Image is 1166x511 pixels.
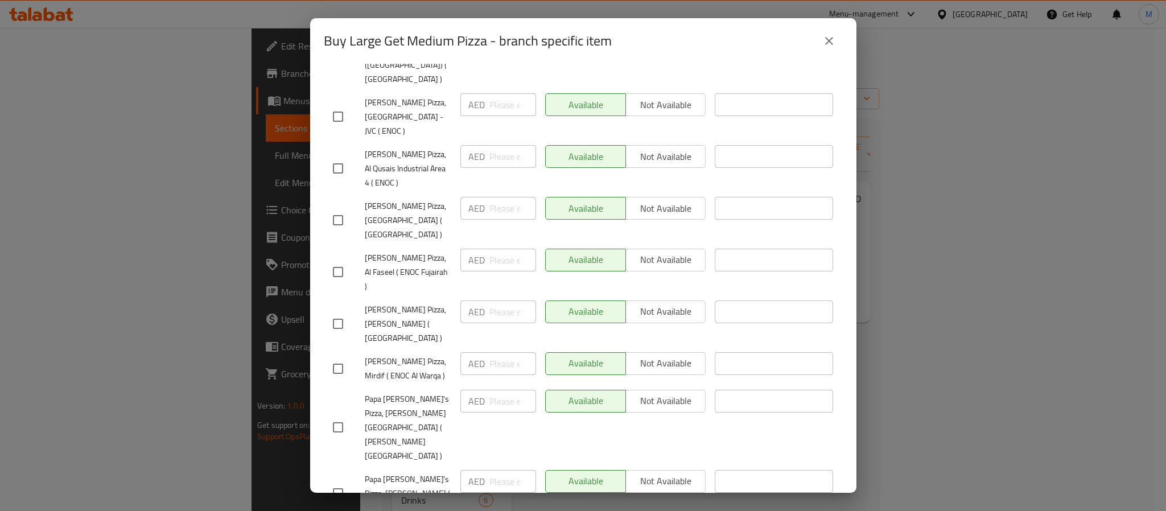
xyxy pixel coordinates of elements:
[468,201,485,215] p: AED
[365,147,451,190] span: [PERSON_NAME] Pizza, Al Qusais Industrial Area 4 ( ENOC )
[365,96,451,138] span: [PERSON_NAME] Pizza, [GEOGRAPHIC_DATA] - JVC ( ENOC )
[365,303,451,345] span: [PERSON_NAME] Pizza, [PERSON_NAME] ( [GEOGRAPHIC_DATA] )
[365,392,451,463] span: Papa [PERSON_NAME]'s Pizza, [PERSON_NAME][GEOGRAPHIC_DATA] ( [PERSON_NAME][GEOGRAPHIC_DATA] )
[365,30,451,86] span: [PERSON_NAME] Pizza, Al Ittihad ([GEOGRAPHIC_DATA]) ( [GEOGRAPHIC_DATA] )
[468,305,485,319] p: AED
[468,98,485,112] p: AED
[489,390,536,413] input: Please enter price
[489,197,536,220] input: Please enter price
[489,300,536,323] input: Please enter price
[815,27,843,55] button: close
[489,93,536,116] input: Please enter price
[468,150,485,163] p: AED
[489,145,536,168] input: Please enter price
[489,352,536,375] input: Please enter price
[468,357,485,370] p: AED
[489,249,536,271] input: Please enter price
[324,32,612,50] h2: Buy Large Get Medium Pizza - branch specific item
[489,470,536,493] input: Please enter price
[468,394,485,408] p: AED
[468,253,485,267] p: AED
[468,475,485,488] p: AED
[365,251,451,294] span: [PERSON_NAME] Pizza, Al Faseel ( ENOC Fujairah )
[365,199,451,242] span: [PERSON_NAME] Pizza, [GEOGRAPHIC_DATA] ( [GEOGRAPHIC_DATA] )
[365,355,451,383] span: [PERSON_NAME] Pizza, Mirdif ( ENOC Al Warqa )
